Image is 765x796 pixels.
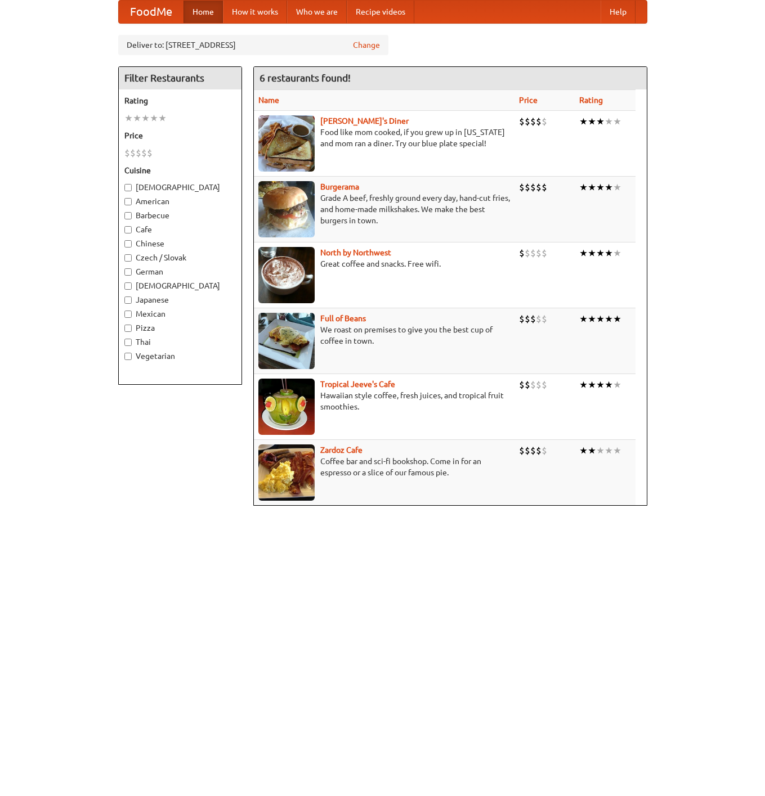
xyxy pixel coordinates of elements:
[605,313,613,325] li: ★
[605,181,613,194] li: ★
[320,446,363,455] b: Zardoz Cafe
[596,379,605,391] li: ★
[588,444,596,457] li: ★
[596,115,605,128] li: ★
[258,192,510,226] p: Grade A beef, freshly ground every day, hand-cut fries, and home-made milkshakes. We make the bes...
[158,112,167,124] li: ★
[542,115,547,128] li: $
[320,116,409,125] a: [PERSON_NAME]'s Diner
[124,325,132,332] input: Pizza
[613,115,621,128] li: ★
[519,379,525,391] li: $
[320,380,395,389] a: Tropical Jeeve's Cafe
[124,210,236,221] label: Barbecue
[184,1,223,23] a: Home
[124,254,132,262] input: Czech / Slovak
[320,248,391,257] a: North by Northwest
[124,198,132,205] input: American
[525,247,530,259] li: $
[258,127,510,149] p: Food like mom cooked, if you grew up in [US_STATE] and mom ran a diner. Try our blue plate special!
[588,247,596,259] li: ★
[347,1,414,23] a: Recipe videos
[605,444,613,457] li: ★
[613,379,621,391] li: ★
[223,1,287,23] a: How it works
[320,314,366,323] a: Full of Beans
[124,311,132,318] input: Mexican
[258,247,315,303] img: north.jpg
[258,115,315,172] img: sallys.jpg
[124,112,133,124] li: ★
[124,350,236,362] label: Vegetarian
[124,282,132,290] input: [DEMOGRAPHIC_DATA]
[124,294,236,305] label: Japanese
[258,456,510,478] p: Coffee bar and sci-fi bookshop. Come in for an espresso or a slice of our famous pie.
[525,379,530,391] li: $
[536,379,542,391] li: $
[130,147,136,159] li: $
[588,181,596,194] li: ★
[542,313,547,325] li: $
[124,226,132,233] input: Cafe
[133,112,141,124] li: ★
[579,313,588,325] li: ★
[530,379,536,391] li: $
[124,196,236,207] label: American
[536,247,542,259] li: $
[525,181,530,194] li: $
[605,115,613,128] li: ★
[613,313,621,325] li: ★
[605,379,613,391] li: ★
[519,247,525,259] li: $
[579,247,588,259] li: ★
[596,444,605,457] li: ★
[613,247,621,259] li: ★
[542,247,547,259] li: $
[353,39,380,51] a: Change
[579,115,588,128] li: ★
[542,379,547,391] li: $
[530,247,536,259] li: $
[258,96,279,105] a: Name
[258,379,315,435] img: jeeves.jpg
[124,268,132,276] input: German
[579,181,588,194] li: ★
[258,390,510,412] p: Hawaiian style coffee, fresh juices, and tropical fruit smoothies.
[124,353,132,360] input: Vegetarian
[287,1,347,23] a: Who we are
[124,296,132,304] input: Japanese
[124,240,132,248] input: Chinese
[530,313,536,325] li: $
[588,115,596,128] li: ★
[519,444,525,457] li: $
[124,280,236,291] label: [DEMOGRAPHIC_DATA]
[119,1,184,23] a: FoodMe
[530,444,536,457] li: $
[124,165,236,176] h5: Cuisine
[525,444,530,457] li: $
[519,181,525,194] li: $
[519,115,525,128] li: $
[147,147,153,159] li: $
[258,258,510,269] p: Great coffee and snacks. Free wifi.
[536,181,542,194] li: $
[124,322,236,334] label: Pizza
[320,182,359,191] b: Burgerama
[124,184,132,191] input: [DEMOGRAPHIC_DATA]
[542,444,547,457] li: $
[536,313,542,325] li: $
[596,313,605,325] li: ★
[124,336,236,348] label: Thai
[605,247,613,259] li: ★
[519,313,525,325] li: $
[596,181,605,194] li: ★
[258,313,315,369] img: beans.jpg
[118,35,388,55] div: Deliver to: [STREET_ADDRESS]
[119,67,241,89] h4: Filter Restaurants
[536,444,542,457] li: $
[519,96,538,105] a: Price
[124,130,236,141] h5: Price
[258,324,510,347] p: We roast on premises to give you the best cup of coffee in town.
